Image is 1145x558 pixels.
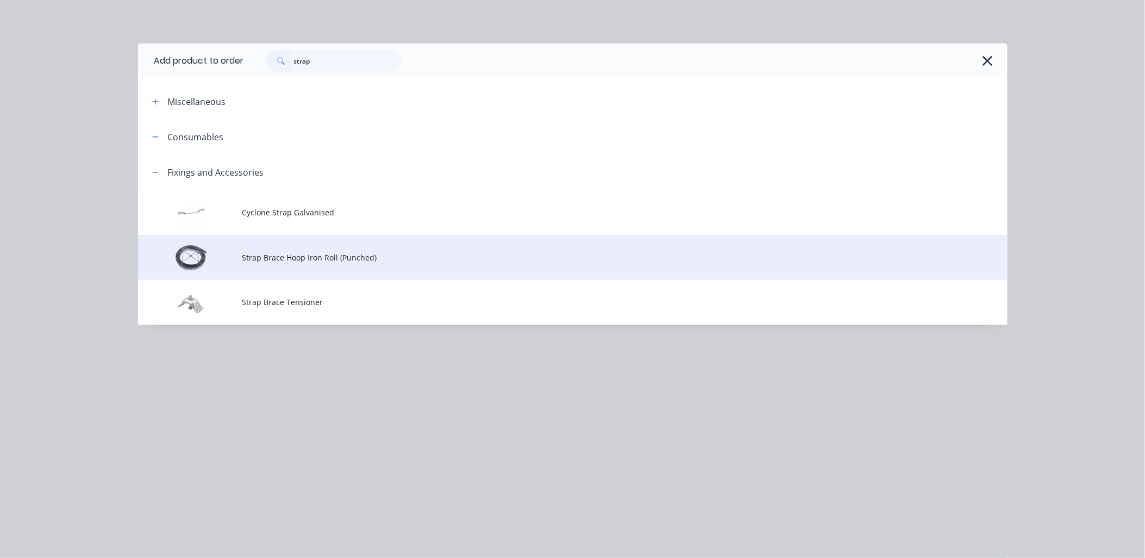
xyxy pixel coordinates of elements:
[242,207,854,218] span: Cyclone Strap Galvanised
[294,50,402,72] input: Search...
[138,44,244,78] div: Add product to order
[242,296,854,308] span: Strap Brace Tensioner
[168,166,264,179] div: Fixings and Accessories
[168,131,224,144] div: Consumables
[168,95,226,108] div: Miscellaneous
[242,252,854,263] span: Strap Brace Hoop Iron Roll (Punched)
